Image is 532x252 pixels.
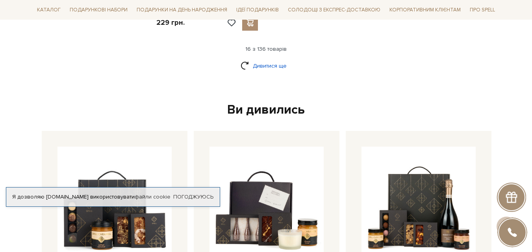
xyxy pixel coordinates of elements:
span: Подарункові набори [67,4,131,16]
div: 16 з 136 товарів [31,46,502,53]
a: Дивитися ще [241,59,292,73]
div: Ви дивились [39,102,494,118]
span: Ідеї подарунків [233,4,282,16]
span: Каталог [34,4,64,16]
a: Погоджуюсь [173,193,213,200]
div: Я дозволяю [DOMAIN_NAME] використовувати [6,193,220,200]
span: Про Spell [467,4,498,16]
span: Подарунки на День народження [133,4,230,16]
a: Корпоративним клієнтам [386,3,464,17]
a: Солодощі з експрес-доставкою [285,3,384,17]
a: файли cookie [135,193,171,200]
p: 229 грн. [156,18,185,27]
